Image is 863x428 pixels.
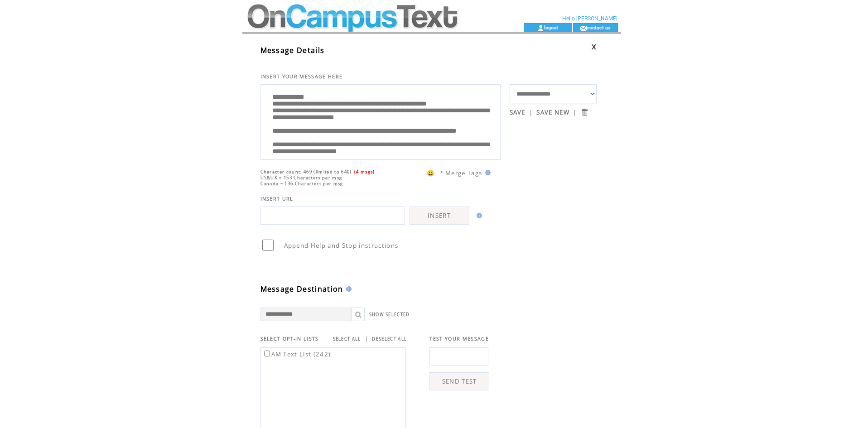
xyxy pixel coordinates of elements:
[343,286,352,292] img: help.gif
[474,213,482,218] img: help.gif
[529,108,533,116] span: |
[573,108,577,116] span: |
[537,24,544,32] img: account_icon.gif
[284,241,399,250] span: Append Help and Stop instructions
[427,169,435,177] span: 😀
[429,372,489,390] a: SEND TEST
[580,24,587,32] img: contact_us_icon.gif
[262,350,331,358] label: AM Text List (242)
[482,170,491,175] img: help.gif
[429,336,489,342] span: TEST YOUR MESSAGE
[580,108,589,116] input: Submit
[333,336,361,342] a: SELECT ALL
[369,312,410,317] a: SHOW SELECTED
[260,284,343,294] span: Message Destination
[260,73,343,80] span: INSERT YOUR MESSAGE HERE
[260,196,294,202] span: INSERT URL
[260,175,342,181] span: US&UK = 153 Characters per msg
[260,181,343,187] span: Canada = 136 Characters per msg
[260,336,319,342] span: SELECT OPT-IN LISTS
[562,15,617,22] span: Hello [PERSON_NAME]
[440,169,482,177] span: * Merge Tags
[260,169,352,175] span: Character count: 469 (limited to 640)
[536,108,569,116] a: SAVE NEW
[365,335,368,343] span: |
[354,169,375,175] span: (4 msgs)
[372,336,407,342] a: DESELECT ALL
[587,24,611,30] a: contact us
[410,207,469,225] a: INSERT
[510,108,526,116] a: SAVE
[544,24,558,30] a: logout
[264,351,270,356] input: AM Text List (242)
[260,45,325,55] span: Message Details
